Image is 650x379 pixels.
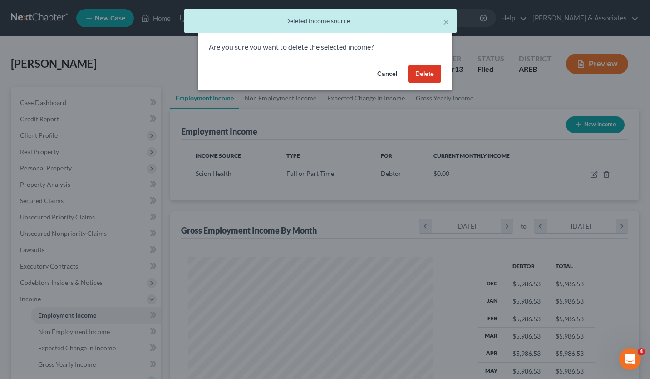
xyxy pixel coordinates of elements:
[638,348,645,355] span: 4
[619,348,641,370] iframe: Intercom live chat
[192,16,449,25] div: Deleted income source
[443,16,449,27] button: ×
[408,65,441,83] button: Delete
[370,65,404,83] button: Cancel
[209,42,441,52] p: Are you sure you want to delete the selected income?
